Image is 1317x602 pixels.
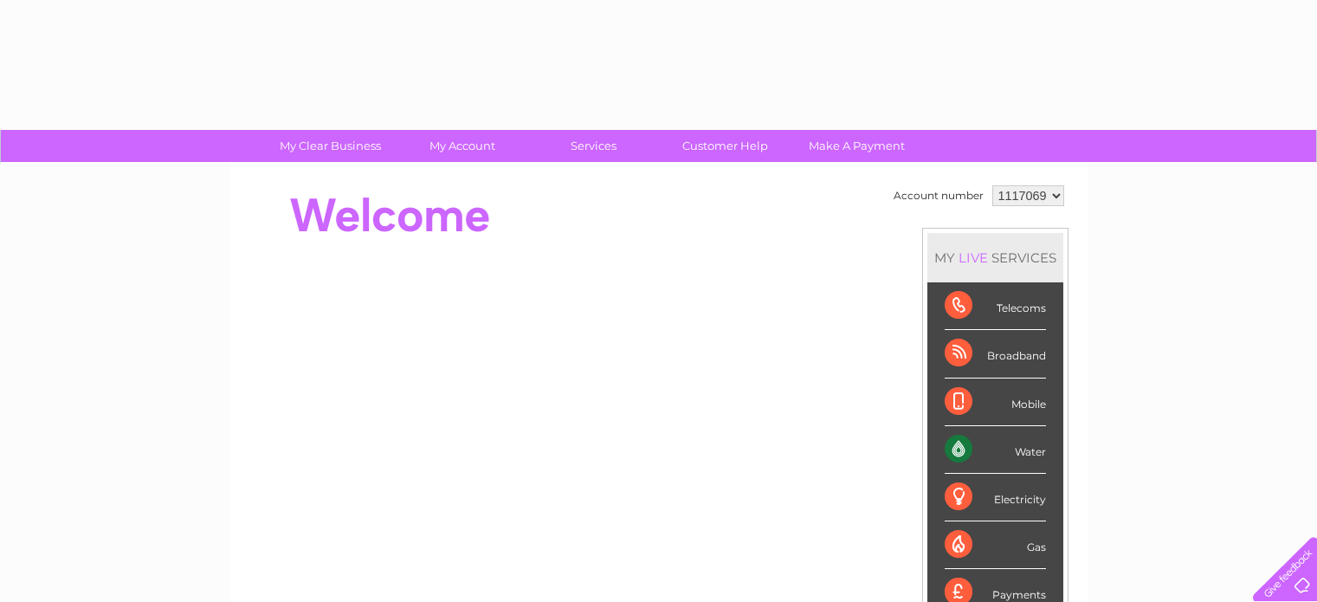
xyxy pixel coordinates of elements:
div: Water [945,426,1046,474]
td: Account number [889,181,988,210]
div: Mobile [945,379,1046,426]
div: Gas [945,521,1046,569]
div: LIVE [955,249,991,266]
div: MY SERVICES [927,233,1063,282]
div: Broadband [945,330,1046,378]
a: My Clear Business [259,130,402,162]
a: Make A Payment [785,130,928,162]
a: My Account [391,130,533,162]
div: Telecoms [945,282,1046,330]
a: Customer Help [654,130,797,162]
a: Services [522,130,665,162]
div: Electricity [945,474,1046,521]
